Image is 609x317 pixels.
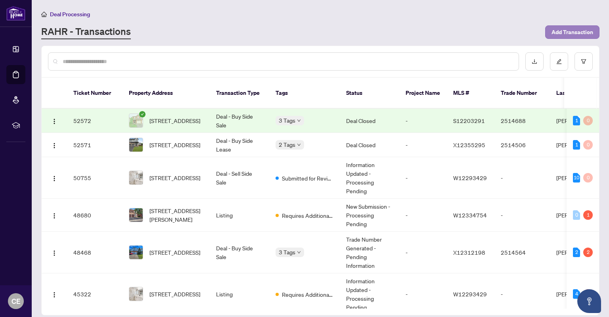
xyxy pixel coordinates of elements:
[494,109,550,133] td: 2514688
[545,25,599,39] button: Add Transaction
[50,11,90,18] span: Deal Processing
[210,199,269,232] td: Listing
[340,109,399,133] td: Deal Closed
[67,232,123,273] td: 48468
[149,248,200,257] span: [STREET_ADDRESS]
[532,59,537,64] span: download
[210,232,269,273] td: Deal - Buy Side Sale
[453,117,485,124] span: S12203291
[279,116,295,125] span: 3 Tags
[494,273,550,315] td: -
[399,109,447,133] td: -
[51,142,57,149] img: Logo
[399,273,447,315] td: -
[453,141,485,148] span: X12355295
[67,133,123,157] td: 52571
[550,52,568,71] button: edit
[210,273,269,315] td: Listing
[11,296,21,307] span: CE
[210,133,269,157] td: Deal - Buy Side Lease
[48,209,61,221] button: Logo
[577,289,601,313] button: Open asap
[297,250,301,254] span: down
[399,133,447,157] td: -
[453,174,487,181] span: W12293429
[67,157,123,199] td: 50755
[149,116,200,125] span: [STREET_ADDRESS]
[575,52,593,71] button: filter
[129,114,143,127] img: thumbnail-img
[494,133,550,157] td: 2514506
[51,118,57,125] img: Logo
[581,59,586,64] span: filter
[67,78,123,109] th: Ticket Number
[494,78,550,109] th: Trade Number
[51,175,57,182] img: Logo
[525,52,544,71] button: download
[556,59,562,64] span: edit
[67,199,123,232] td: 48680
[149,173,200,182] span: [STREET_ADDRESS]
[494,157,550,199] td: -
[399,199,447,232] td: -
[573,140,580,150] div: 1
[51,292,57,298] img: Logo
[583,140,593,150] div: 0
[51,250,57,256] img: Logo
[340,232,399,273] td: Trade Number Generated - Pending Information
[573,210,580,220] div: 0
[297,119,301,123] span: down
[399,232,447,273] td: -
[129,138,143,152] img: thumbnail-img
[583,173,593,183] div: 0
[282,174,333,183] span: Submitted for Review
[41,12,47,17] span: home
[552,26,593,38] span: Add Transaction
[453,211,487,219] span: W12334754
[210,157,269,199] td: Deal - Sell Side Sale
[573,116,580,125] div: 1
[453,249,485,256] span: X12312198
[129,171,143,184] img: thumbnail-img
[67,273,123,315] td: 45322
[340,157,399,199] td: Information Updated - Processing Pending
[282,211,333,220] span: Requires Additional Docs
[340,78,399,109] th: Status
[573,173,580,183] div: 10
[583,248,593,257] div: 2
[51,213,57,219] img: Logo
[399,78,447,109] th: Project Name
[149,206,203,224] span: [STREET_ADDRESS][PERSON_NAME]
[41,25,131,39] a: RAHR - Transactions
[340,273,399,315] td: Information Updated - Processing Pending
[494,232,550,273] td: 2514564
[494,199,550,232] td: -
[139,111,146,117] span: check-circle
[123,78,210,109] th: Property Address
[573,289,580,299] div: 4
[447,78,494,109] th: MLS #
[67,109,123,133] td: 52572
[453,290,487,298] span: W12293429
[297,143,301,147] span: down
[129,246,143,259] img: thumbnail-img
[129,208,143,222] img: thumbnail-img
[340,199,399,232] td: New Submission - Processing Pending
[583,210,593,220] div: 1
[48,138,61,151] button: Logo
[149,140,200,149] span: [STREET_ADDRESS]
[282,290,333,299] span: Requires Additional Docs
[129,287,143,301] img: thumbnail-img
[269,78,340,109] th: Tags
[48,288,61,300] button: Logo
[48,114,61,127] button: Logo
[6,6,25,21] img: logo
[583,116,593,125] div: 0
[399,157,447,199] td: -
[279,140,295,149] span: 2 Tags
[210,109,269,133] td: Deal - Buy Side Sale
[573,248,580,257] div: 2
[48,171,61,184] button: Logo
[48,246,61,259] button: Logo
[340,133,399,157] td: Deal Closed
